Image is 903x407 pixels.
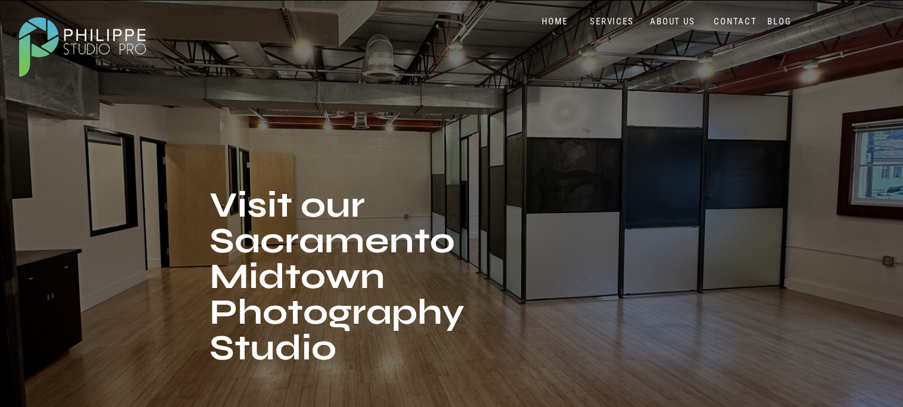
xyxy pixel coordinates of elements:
a: HOME [530,16,580,27]
h1: Visit our Sacramento Midtown Photography Studio [210,187,473,383]
a: ABOUT US [648,16,698,27]
a: SERVICES [588,16,637,27]
a: BLOG [765,16,795,27]
a: CONTACT [711,16,760,27]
